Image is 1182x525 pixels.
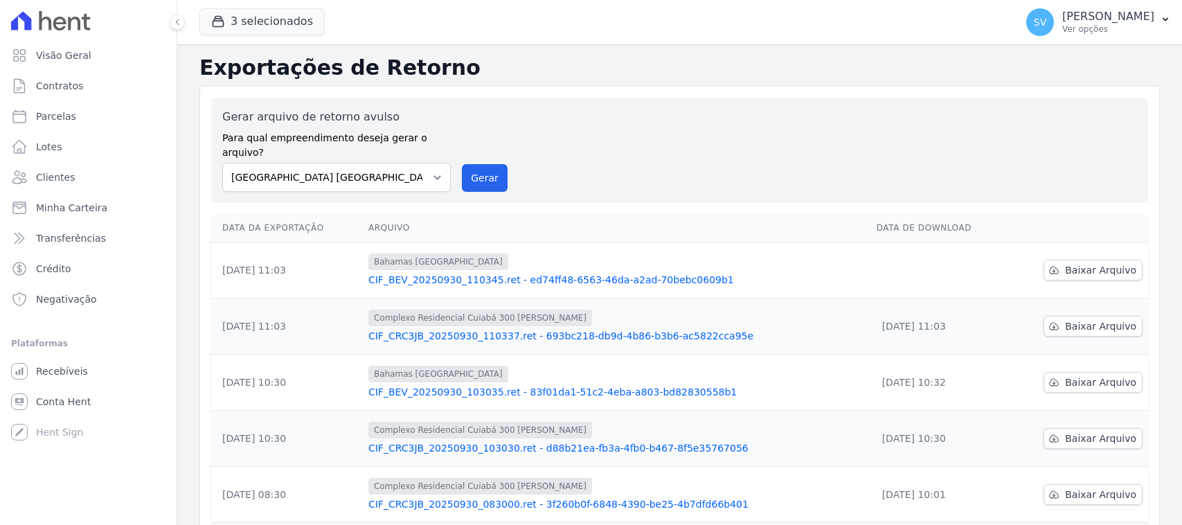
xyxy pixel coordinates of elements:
[1062,24,1154,35] p: Ver opções
[1065,319,1136,333] span: Baixar Arquivo
[211,242,363,299] td: [DATE] 11:03
[1015,3,1182,42] button: SV [PERSON_NAME] Ver opções
[36,364,88,378] span: Recebíveis
[368,478,592,495] span: Complexo Residencial Cuiabá 300 [PERSON_NAME]
[871,355,1008,411] td: [DATE] 10:32
[36,231,106,245] span: Transferências
[6,285,171,313] a: Negativação
[6,72,171,100] a: Contratos
[1044,484,1143,505] a: Baixar Arquivo
[222,125,451,160] label: Para qual empreendimento deseja gerar o arquivo?
[6,224,171,252] a: Transferências
[36,48,91,62] span: Visão Geral
[36,395,91,409] span: Conta Hent
[368,366,508,382] span: Bahamas [GEOGRAPHIC_DATA]
[368,310,592,326] span: Complexo Residencial Cuiabá 300 [PERSON_NAME]
[462,164,508,192] button: Gerar
[871,467,1008,523] td: [DATE] 10:01
[6,163,171,191] a: Clientes
[1044,316,1143,337] a: Baixar Arquivo
[211,355,363,411] td: [DATE] 10:30
[871,411,1008,467] td: [DATE] 10:30
[368,441,866,455] a: CIF_CRC3JB_20250930_103030.ret - d88b21ea-fb3a-4fb0-b467-8f5e35767056
[368,497,866,511] a: CIF_CRC3JB_20250930_083000.ret - 3f260b0f-6848-4390-be25-4b7dfd66b401
[368,422,592,438] span: Complexo Residencial Cuiabá 300 [PERSON_NAME]
[1044,372,1143,393] a: Baixar Arquivo
[363,214,871,242] th: Arquivo
[368,253,508,270] span: Bahamas [GEOGRAPHIC_DATA]
[1065,431,1136,445] span: Baixar Arquivo
[199,8,325,35] button: 3 selecionados
[6,133,171,161] a: Lotes
[11,335,165,352] div: Plataformas
[199,55,1160,80] h2: Exportações de Retorno
[1034,17,1046,27] span: SV
[36,79,83,93] span: Contratos
[1062,10,1154,24] p: [PERSON_NAME]
[1065,263,1136,277] span: Baixar Arquivo
[871,299,1008,355] td: [DATE] 11:03
[6,357,171,385] a: Recebíveis
[36,140,62,154] span: Lotes
[36,170,75,184] span: Clientes
[1044,428,1143,449] a: Baixar Arquivo
[1044,260,1143,281] a: Baixar Arquivo
[1065,375,1136,389] span: Baixar Arquivo
[211,411,363,467] td: [DATE] 10:30
[6,103,171,130] a: Parcelas
[6,388,171,416] a: Conta Hent
[6,255,171,283] a: Crédito
[211,299,363,355] td: [DATE] 11:03
[368,329,866,343] a: CIF_CRC3JB_20250930_110337.ret - 693bc218-db9d-4b86-b3b6-ac5822cca95e
[211,214,363,242] th: Data da Exportação
[6,42,171,69] a: Visão Geral
[36,201,107,215] span: Minha Carteira
[222,109,451,125] label: Gerar arquivo de retorno avulso
[36,292,97,306] span: Negativação
[6,194,171,222] a: Minha Carteira
[211,467,363,523] td: [DATE] 08:30
[368,385,866,399] a: CIF_BEV_20250930_103035.ret - 83f01da1-51c2-4eba-a803-bd82830558b1
[871,214,1008,242] th: Data de Download
[368,273,866,287] a: CIF_BEV_20250930_110345.ret - ed74ff48-6563-46da-a2ad-70bebc0609b1
[36,109,76,123] span: Parcelas
[1065,488,1136,501] span: Baixar Arquivo
[36,262,71,276] span: Crédito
